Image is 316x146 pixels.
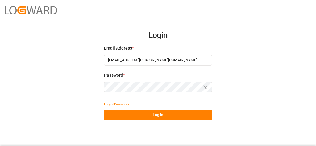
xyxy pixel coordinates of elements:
input: Enter your email [104,55,212,66]
button: Log In [104,110,212,120]
span: Password [104,72,123,79]
button: Forgot Password? [104,99,129,110]
span: Email Address [104,45,132,51]
img: Logward_new_orange.png [5,6,57,14]
h2: Login [104,26,212,45]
